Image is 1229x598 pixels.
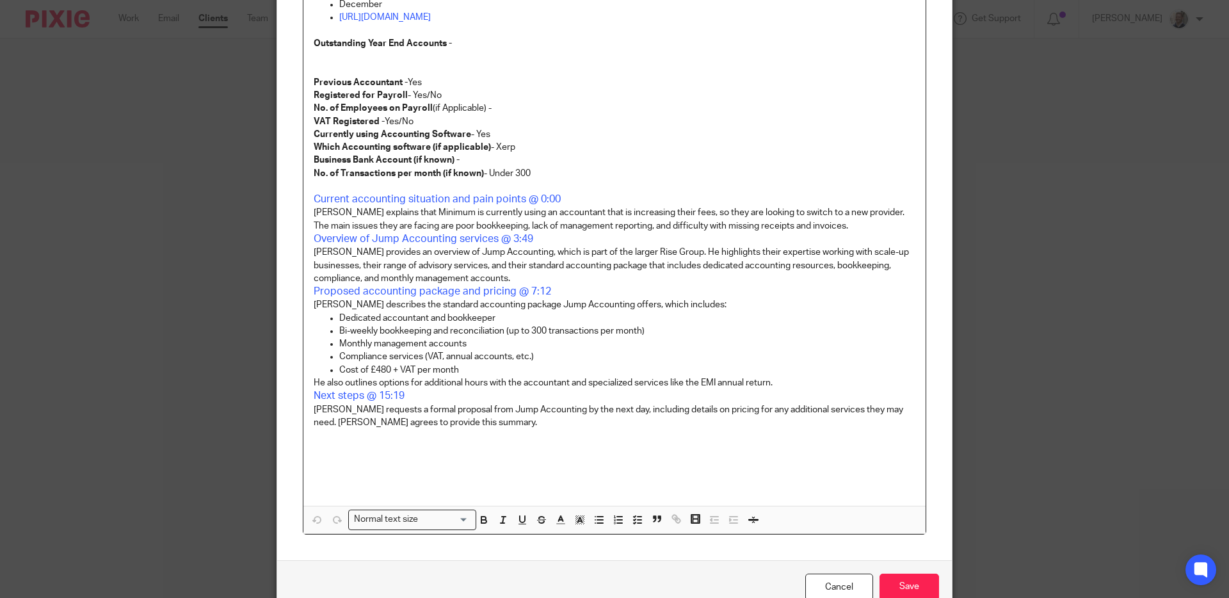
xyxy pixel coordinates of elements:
strong: No. of Employees on Payroll [314,104,433,113]
strong: Business Bank Account (if known) - [314,156,460,165]
p: Yes [314,76,915,89]
p: - Yes/No [314,89,915,102]
a: Proposed accounting package and pricing @ 7:12 [314,286,551,296]
strong: Which Accounting software (if applicable) [314,143,491,152]
p: (if Applicable) - [314,102,915,115]
p: Yes/No [314,115,915,128]
p: Cost of £480 + VAT per month [339,364,915,376]
div: Search for option [348,510,476,529]
p: - Under 300 [314,167,915,180]
input: Search for option [422,513,469,526]
span: Normal text size [351,513,421,526]
p: Dedicated accountant and bookkeeper [339,312,915,325]
strong: Previous Accountant - [314,78,408,87]
p: - Yes [314,128,915,141]
p: Compliance services (VAT, annual accounts, etc.) [339,350,915,363]
p: [PERSON_NAME] describes the standard accounting package Jump Accounting offers, which includes: [314,298,915,311]
a: Current accounting situation and pain points @ 0:00 [314,194,561,204]
strong: VAT Registered - [314,117,385,126]
p: [PERSON_NAME] requests a formal proposal from Jump Accounting by the next day, including details ... [314,403,915,430]
p: [PERSON_NAME] explains that Minimum is currently using an accountant that is increasing their fee... [314,206,915,232]
p: He also outlines options for additional hours with the accountant and specialized services like t... [314,376,915,389]
a: Next steps @ 15:19 [314,391,405,401]
a: Overview of Jump Accounting services @ 3:49 [314,234,533,244]
strong: Outstanding Year End Accounts - [314,39,452,48]
p: [PERSON_NAME] provides an overview of Jump Accounting, which is part of the larger Rise Group. He... [314,246,915,285]
p: Bi-weekly bookkeeping and reconciliation (up to 300 transactions per month) [339,325,915,337]
p: Monthly management accounts [339,337,915,350]
a: [URL][DOMAIN_NAME] [339,13,431,22]
strong: Registered for Payroll [314,91,408,100]
p: - Xerp [314,141,915,154]
strong: No. of Transactions per month (if known) [314,169,484,178]
strong: Currently using Accounting Software [314,130,471,139]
